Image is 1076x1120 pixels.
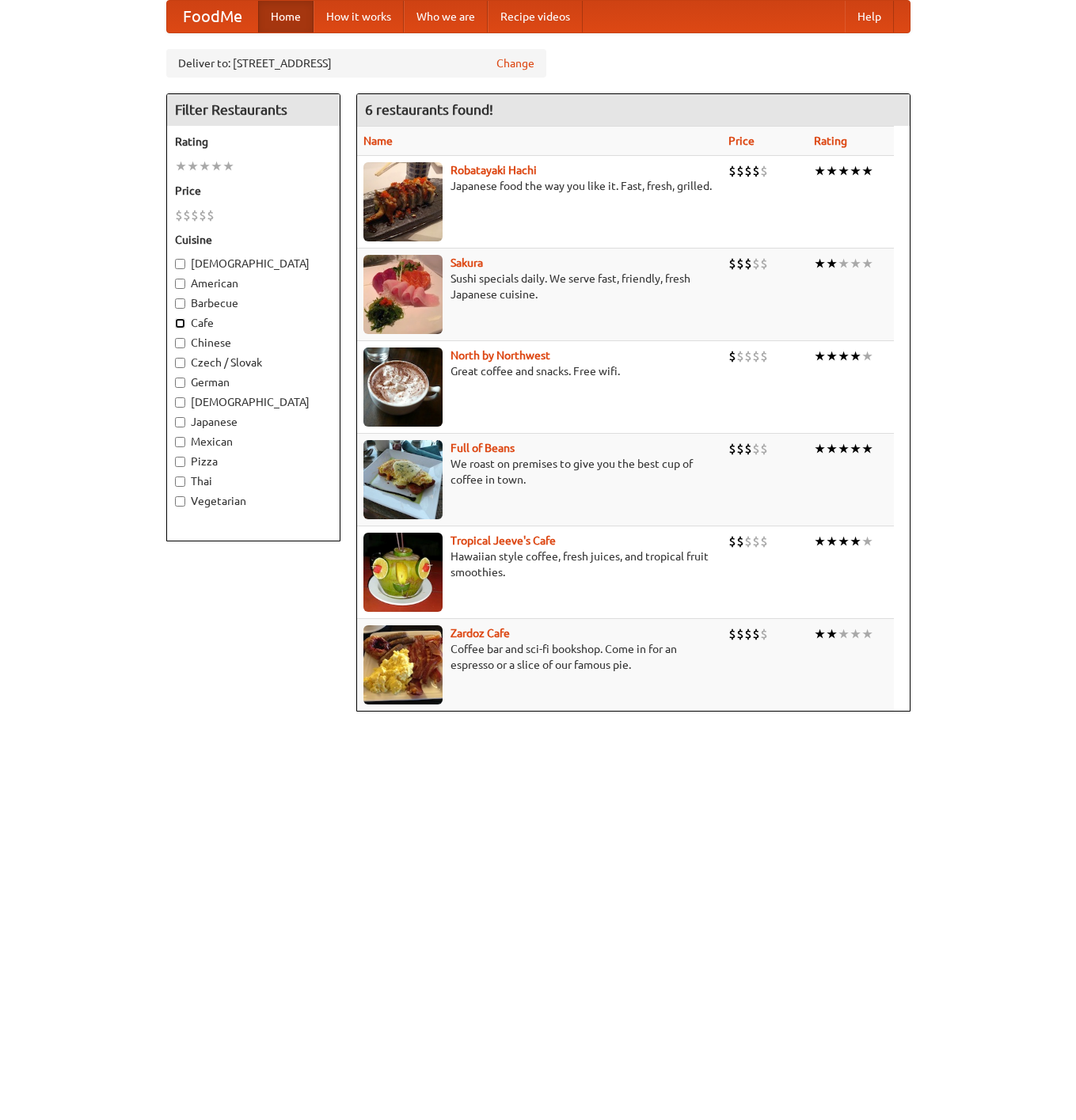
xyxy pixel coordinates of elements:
li: ★ [838,162,850,180]
label: Czech / Slovak [175,355,332,370]
li: ★ [222,158,234,175]
li: $ [744,162,752,180]
input: Mexican [175,437,185,447]
img: jeeves.jpg [363,533,443,612]
a: Help [845,1,894,32]
li: $ [752,347,760,365]
a: Recipe videos [488,1,583,32]
li: ★ [826,162,838,180]
p: Great coffee and snacks. Free wifi. [363,363,717,379]
label: American [175,275,332,291]
li: $ [752,533,760,550]
li: $ [736,255,744,272]
a: Tropical Jeeve's Cafe [451,534,556,547]
b: Sakura [451,256,483,269]
li: ★ [861,255,873,272]
a: Full of Beans [451,442,515,454]
label: Japanese [175,414,332,430]
li: ★ [826,533,838,550]
label: [DEMOGRAPHIC_DATA] [175,256,332,271]
a: FoodMe [167,1,258,32]
a: How it works [314,1,404,32]
input: Chinese [175,338,185,348]
li: $ [744,533,752,550]
li: $ [736,533,744,550]
li: ★ [814,162,826,180]
li: $ [175,207,183,224]
li: $ [199,207,207,224]
li: ★ [861,162,873,180]
label: Vegetarian [175,493,332,509]
input: German [175,378,185,388]
li: ★ [850,255,861,272]
input: Pizza [175,457,185,467]
li: $ [728,533,736,550]
li: ★ [861,625,873,643]
li: $ [183,207,191,224]
li: ★ [838,440,850,457]
li: $ [736,162,744,180]
li: $ [728,440,736,457]
li: ★ [838,533,850,550]
li: $ [744,347,752,365]
li: $ [752,255,760,272]
li: ★ [861,347,873,365]
li: ★ [826,440,838,457]
li: $ [736,347,744,365]
img: beans.jpg [363,440,443,519]
li: ★ [187,158,199,175]
li: ★ [838,347,850,365]
h4: Filter Restaurants [167,94,340,126]
b: Zardoz Cafe [451,627,510,640]
a: North by Northwest [451,349,550,362]
a: Who we are [404,1,488,32]
li: ★ [861,440,873,457]
label: [DEMOGRAPHIC_DATA] [175,394,332,410]
input: Czech / Slovak [175,358,185,368]
p: Japanese food the way you like it. Fast, fresh, grilled. [363,178,717,194]
li: ★ [814,533,826,550]
label: Chinese [175,335,332,351]
img: zardoz.jpg [363,625,443,704]
a: Home [258,1,314,32]
li: $ [752,162,760,180]
ng-pluralize: 6 restaurants found! [365,102,493,117]
li: $ [752,625,760,643]
li: $ [744,625,752,643]
input: Japanese [175,417,185,427]
input: American [175,279,185,289]
li: ★ [175,158,187,175]
h5: Price [175,183,332,199]
p: Coffee bar and sci-fi bookshop. Come in for an espresso or a slice of our famous pie. [363,641,717,673]
li: $ [207,207,215,224]
li: ★ [199,158,211,175]
li: ★ [850,440,861,457]
li: ★ [814,255,826,272]
li: ★ [814,347,826,365]
a: Rating [814,135,847,147]
img: north.jpg [363,347,443,427]
h5: Cuisine [175,232,332,248]
li: $ [744,255,752,272]
a: Robatayaki Hachi [451,164,537,177]
li: ★ [826,347,838,365]
li: $ [752,440,760,457]
li: ★ [850,162,861,180]
a: Change [496,55,534,71]
li: ★ [838,625,850,643]
input: Barbecue [175,298,185,309]
label: Cafe [175,315,332,331]
input: Thai [175,476,185,487]
div: Deliver to: [STREET_ADDRESS] [166,49,546,78]
label: Barbecue [175,295,332,311]
li: $ [760,533,768,550]
li: $ [736,625,744,643]
input: [DEMOGRAPHIC_DATA] [175,259,185,269]
li: ★ [211,158,222,175]
li: $ [728,162,736,180]
input: Cafe [175,318,185,328]
li: $ [760,255,768,272]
